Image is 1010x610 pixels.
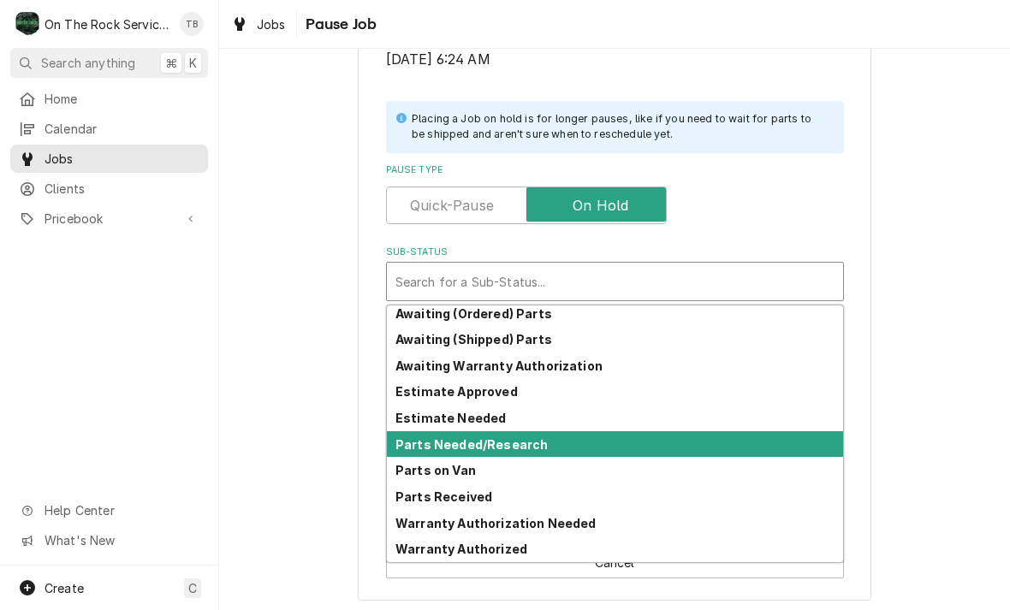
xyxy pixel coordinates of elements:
span: [DATE] 6:24 AM [386,51,490,68]
div: On The Rock Services's Avatar [15,12,39,36]
strong: Warranty Authorized [395,542,527,556]
span: Jobs [257,15,286,33]
a: Go to Pricebook [10,204,208,233]
strong: Parts Needed/Research [395,437,548,452]
span: Home [45,90,199,108]
span: K [189,54,197,72]
span: Create [45,581,84,595]
strong: Warranty Authorization Needed [395,516,597,530]
span: Search anything [41,54,135,72]
span: Help Center [45,501,198,519]
div: TB [180,12,204,36]
div: O [15,12,39,36]
span: Last Started/Resumed On [386,50,844,70]
span: Jobs [45,150,199,168]
span: C [188,579,197,597]
span: Clients [45,180,199,198]
a: Jobs [224,10,293,38]
span: Pricebook [45,210,174,228]
a: Go to Help Center [10,496,208,524]
a: Clients [10,175,208,203]
span: ⌘ [165,54,177,72]
div: Todd Brady's Avatar [180,12,204,36]
span: What's New [45,531,198,549]
div: Placing a Job on hold is for longer pauses, like if you need to wait for parts to be shipped and ... [412,111,827,143]
a: Go to What's New [10,526,208,554]
strong: Estimate Approved [395,384,518,399]
strong: Parts on Van [395,463,476,477]
a: Calendar [10,115,208,143]
button: Search anything⌘K [10,48,208,78]
div: Pause Type [386,163,844,224]
a: Jobs [10,145,208,173]
label: Pause Type [386,163,844,177]
div: Last Started/Resumed On [386,33,844,69]
strong: Awaiting Warranty Authorization [395,358,603,373]
span: Calendar [45,120,199,138]
a: Home [10,85,208,113]
span: Pause Job [300,13,377,36]
label: Sub-Status [386,246,844,259]
strong: Awaiting (Shipped) Parts [395,332,552,346]
strong: Estimate Needed [395,411,506,425]
div: Sub-Status [386,246,844,301]
button: Cancel [386,547,844,578]
strong: Parts Received [395,489,492,504]
div: On The Rock Services [45,15,170,33]
strong: Awaiting (Ordered) Parts [395,306,552,321]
